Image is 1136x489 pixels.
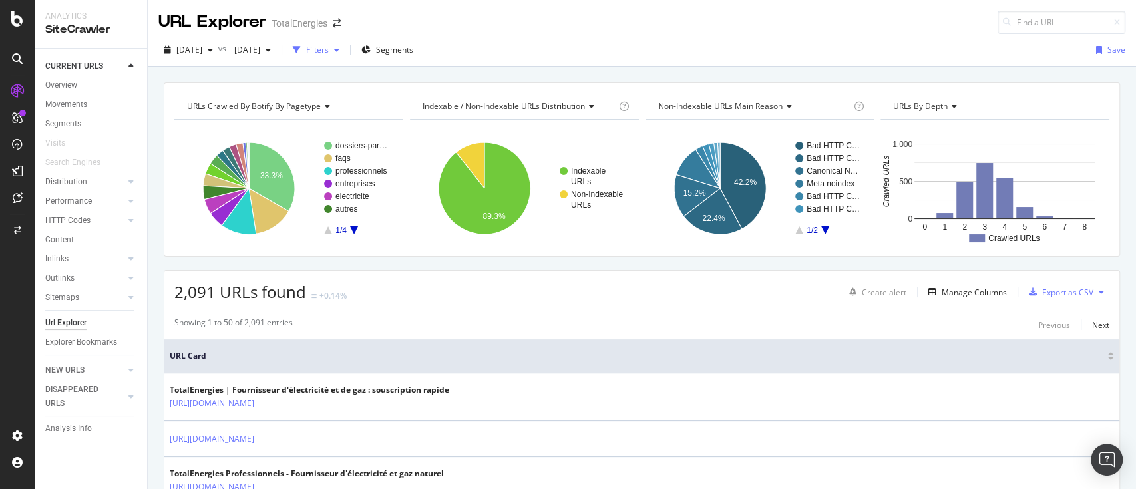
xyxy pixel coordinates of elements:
[998,11,1125,34] input: Find a URL
[174,130,400,246] svg: A chart.
[942,222,947,232] text: 1
[335,154,351,163] text: faqs
[1022,222,1027,232] text: 5
[356,39,419,61] button: Segments
[702,214,725,223] text: 22.4%
[335,179,375,188] text: entreprises
[733,178,756,187] text: 42.2%
[807,166,858,176] text: Canonical N…
[45,175,87,189] div: Distribution
[45,271,75,285] div: Outlinks
[1042,287,1093,298] div: Export as CSV
[45,11,136,22] div: Analytics
[218,43,229,54] span: vs
[923,284,1007,300] button: Manage Columns
[45,316,138,330] a: Url Explorer
[1038,317,1070,333] button: Previous
[892,140,912,149] text: 1,000
[229,44,260,55] span: 2025 Sep. 3rd
[45,316,87,330] div: Url Explorer
[287,39,345,61] button: Filters
[880,130,1106,246] svg: A chart.
[335,166,387,176] text: professionnels
[423,100,585,112] span: Indexable / Non-Indexable URLs distribution
[45,59,103,73] div: CURRENT URLS
[908,214,913,224] text: 0
[333,19,341,28] div: arrow-right-arrow-left
[988,234,1040,243] text: Crawled URLs
[45,252,124,266] a: Inlinks
[45,291,124,305] a: Sitemaps
[45,79,138,92] a: Overview
[272,17,327,30] div: TotalEnergies
[862,287,906,298] div: Create alert
[45,22,136,37] div: SiteCrawler
[807,154,860,163] text: Bad HTTP C…
[1002,222,1007,232] text: 4
[45,117,138,131] a: Segments
[882,156,891,207] text: Crawled URLs
[807,141,860,150] text: Bad HTTP C…
[410,130,636,246] svg: A chart.
[571,190,623,199] text: Non-Indexable
[335,226,347,235] text: 1/4
[45,271,124,285] a: Outlinks
[158,39,218,61] button: [DATE]
[571,166,606,176] text: Indexable
[646,130,871,246] div: A chart.
[942,287,1007,298] div: Manage Columns
[335,204,357,214] text: autres
[45,194,124,208] a: Performance
[1092,319,1109,331] div: Next
[45,194,92,208] div: Performance
[45,383,112,410] div: DISAPPEARED URLS
[807,204,860,214] text: Bad HTTP C…
[335,192,369,201] text: electricite
[187,100,321,112] span: URLs Crawled By Botify By pagetype
[1038,319,1070,331] div: Previous
[45,117,81,131] div: Segments
[982,222,987,232] text: 3
[1091,39,1125,61] button: Save
[170,384,449,396] div: TotalEnergies | Fournisseur d'électricité et de gaz : souscription rapide
[45,233,138,247] a: Content
[807,179,854,188] text: Meta noindex
[45,214,124,228] a: HTTP Codes
[1024,281,1093,303] button: Export as CSV
[45,136,79,150] a: Visits
[158,11,266,33] div: URL Explorer
[45,422,92,436] div: Analysis Info
[184,96,391,117] h4: URLs Crawled By Botify By pagetype
[656,96,852,117] h4: Non-Indexable URLs Main Reason
[45,233,74,247] div: Content
[683,188,705,198] text: 15.2%
[45,363,85,377] div: NEW URLS
[893,100,948,112] span: URLs by Depth
[1092,317,1109,333] button: Next
[45,156,114,170] a: Search Engines
[658,100,783,112] span: Non-Indexable URLs Main Reason
[45,383,124,410] a: DISAPPEARED URLS
[376,44,413,55] span: Segments
[482,212,505,221] text: 89.3%
[170,432,254,446] a: [URL][DOMAIN_NAME]
[170,350,1104,362] span: URL Card
[890,96,1097,117] h4: URLs by Depth
[45,175,124,189] a: Distribution
[962,222,967,232] text: 2
[45,79,77,92] div: Overview
[807,226,818,235] text: 1/2
[45,335,138,349] a: Explorer Bookmarks
[571,200,591,210] text: URLs
[45,98,138,112] a: Movements
[45,156,100,170] div: Search Engines
[1107,44,1125,55] div: Save
[420,96,616,117] h4: Indexable / Non-Indexable URLs Distribution
[45,363,124,377] a: NEW URLS
[922,222,927,232] text: 0
[1062,222,1067,232] text: 7
[176,44,202,55] span: 2025 Oct. 1st
[306,44,329,55] div: Filters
